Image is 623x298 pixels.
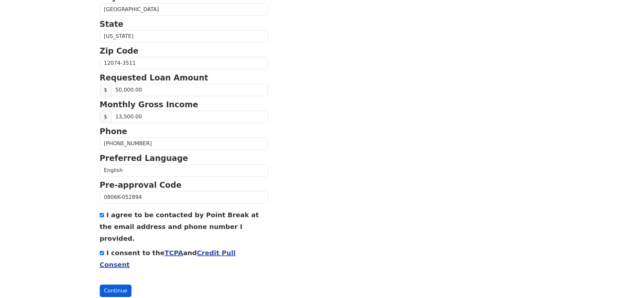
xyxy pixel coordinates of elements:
[100,181,182,190] strong: Pre-approval Code
[100,84,112,96] span: $
[100,211,259,242] label: I agree to be contacted by Point Break at the email address and phone number I provided.
[164,249,183,257] a: TCPA
[100,111,112,123] span: $
[100,46,139,56] strong: Zip Code
[100,3,268,16] input: City
[100,191,268,203] input: Pre-approval Code
[100,127,128,136] strong: Phone
[100,99,268,111] p: Monthly Gross Income
[100,57,268,69] input: Zip Code
[100,154,188,163] strong: Preferred Language
[111,84,268,96] input: Requested Loan Amount
[100,73,208,82] strong: Requested Loan Amount
[100,20,124,29] strong: State
[111,111,268,123] input: Monthly Gross Income
[100,137,268,150] input: Phone
[100,285,132,297] button: Continue
[100,249,236,269] label: I consent to the and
